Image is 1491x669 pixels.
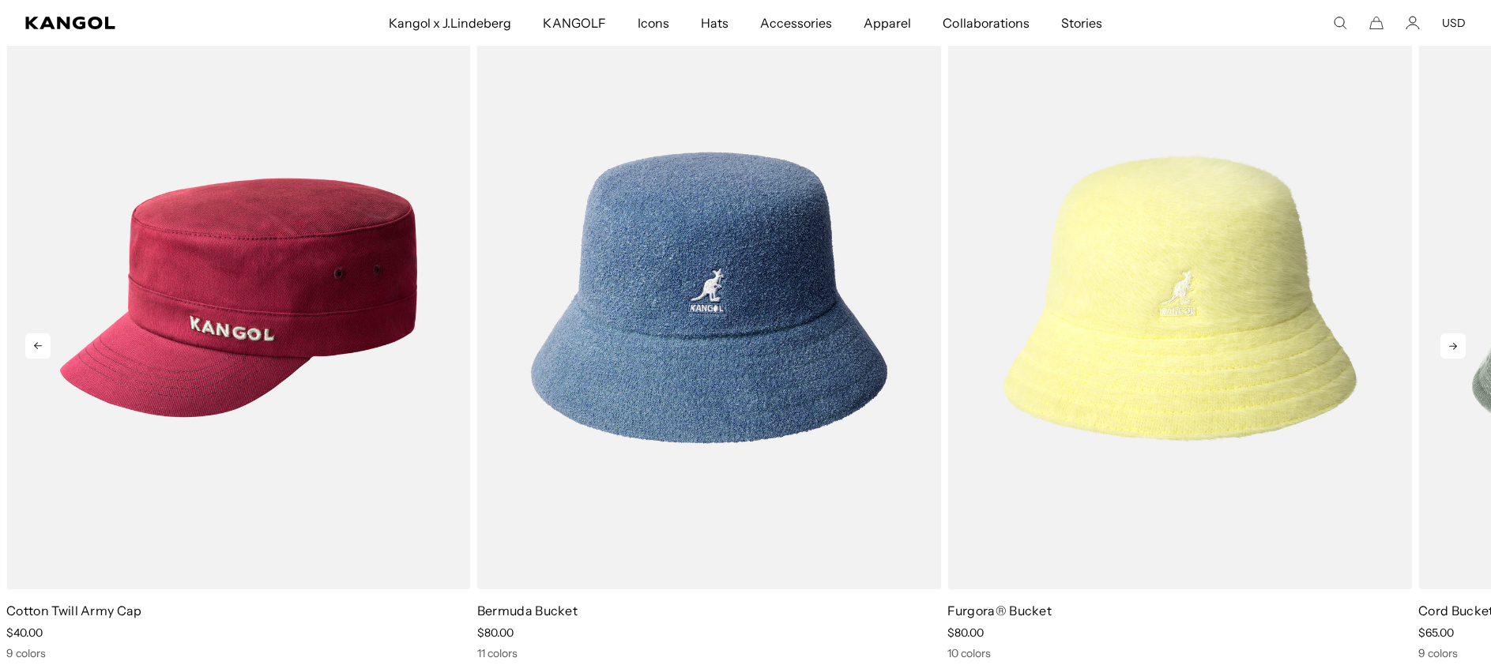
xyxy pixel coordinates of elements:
a: Cotton Twill Army Cap [6,603,142,618]
summary: Search here [1333,16,1347,30]
div: 11 colors [477,646,942,660]
div: 6 of 10 [471,6,942,660]
img: Furgora® Bucket [947,6,1412,589]
span: $65.00 [1418,626,1454,640]
a: Kangol [25,17,257,29]
a: Account [1406,16,1420,30]
span: $40.00 [6,626,43,640]
span: $80.00 [477,626,514,640]
button: USD [1442,16,1466,30]
div: 7 of 10 [941,6,1412,660]
div: 9 colors [6,646,471,660]
div: 10 colors [947,646,1412,660]
button: Cart [1369,16,1384,30]
img: Cotton Twill Army Cap [6,6,471,589]
a: Furgora® Bucket [947,603,1052,618]
img: Bermuda Bucket [477,6,942,589]
a: Bermuda Bucket [477,603,578,618]
span: $80.00 [947,626,984,640]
